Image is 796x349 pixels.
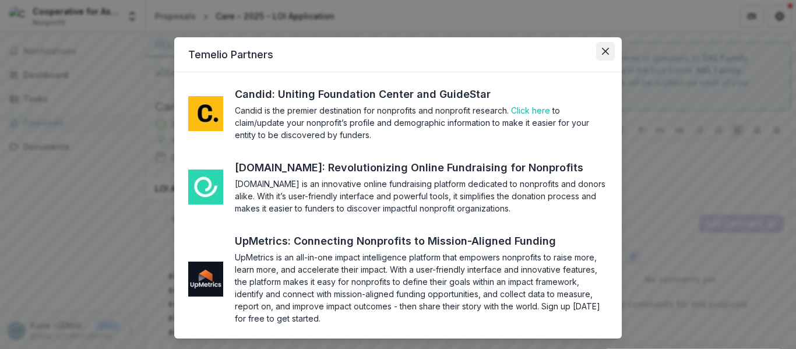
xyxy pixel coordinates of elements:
section: Candid is the premier destination for nonprofits and nonprofit research. to claim/update your non... [235,104,608,141]
img: me [188,96,223,131]
section: [DOMAIN_NAME] is an innovative online fundraising platform dedicated to nonprofits and donors ali... [235,178,608,214]
header: Temelio Partners [174,37,622,72]
a: UpMetrics: Connecting Nonprofits to Mission-Aligned Funding [235,233,577,249]
a: [DOMAIN_NAME]: Revolutionizing Online Fundraising for Nonprofits [235,160,605,175]
img: me [188,262,223,297]
img: me [188,170,223,205]
button: Close [596,42,615,61]
a: Click here [511,105,550,115]
section: UpMetrics is an all-in-one impact intelligence platform that empowers nonprofits to raise more, l... [235,251,608,325]
a: Candid: Uniting Foundation Center and GuideStar [235,86,512,102]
